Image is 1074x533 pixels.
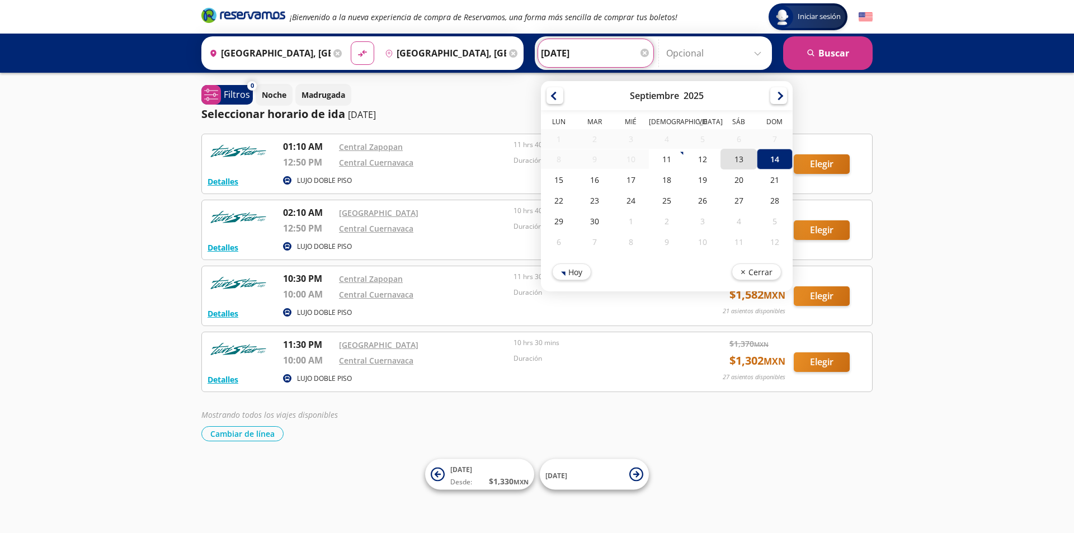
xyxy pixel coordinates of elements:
div: 06-Oct-25 [541,232,577,252]
div: 04-Oct-25 [720,211,756,232]
th: Martes [577,117,613,129]
span: $ 1,302 [729,352,785,369]
span: [DATE] [545,470,567,480]
div: 02-Oct-25 [649,211,685,232]
p: 10:00 AM [283,353,333,367]
button: Elegir [794,286,850,306]
button: [DATE]Desde:$1,330MXN [425,459,534,490]
button: 0Filtros [201,85,253,105]
p: Duración [514,221,682,232]
a: Central Cuernavaca [339,289,413,300]
em: Mostrando todos los viajes disponibles [201,409,338,420]
div: 02-Sep-25 [577,129,613,149]
button: [DATE] [540,459,649,490]
button: English [859,10,873,24]
button: Madrugada [295,84,351,106]
div: 15-Sep-25 [541,169,577,190]
div: 25-Sep-25 [649,190,685,211]
div: 10-Oct-25 [685,232,720,252]
div: 08-Oct-25 [613,232,649,252]
div: 09-Sep-25 [577,149,613,169]
p: Duración [514,287,682,298]
div: 11-Sep-25 [649,149,685,169]
a: Central Cuernavaca [339,355,413,366]
div: 03-Sep-25 [613,129,649,149]
th: Jueves [649,117,685,129]
small: MXN [764,289,785,301]
div: 2025 [684,89,704,102]
p: LUJO DOBLE PISO [297,242,352,252]
p: 10 hrs 40 mins [514,206,682,216]
p: Duración [514,155,682,166]
small: MXN [764,355,785,367]
div: 11-Oct-25 [720,232,756,252]
button: Cambiar de línea [201,426,284,441]
div: 05-Sep-25 [685,129,720,149]
a: Central Cuernavaca [339,157,413,168]
input: Opcional [666,39,766,67]
div: 01-Oct-25 [613,211,649,232]
p: 27 asientos disponibles [723,372,785,382]
p: 01:10 AM [283,140,333,153]
p: 11 hrs 30 mins [514,272,682,282]
div: 20-Sep-25 [720,169,756,190]
div: 26-Sep-25 [685,190,720,211]
p: LUJO DOBLE PISO [297,374,352,384]
img: RESERVAMOS [208,140,269,162]
a: Central Zapopan [339,141,403,152]
p: 10:30 PM [283,272,333,285]
p: 12:50 PM [283,155,333,169]
img: RESERVAMOS [208,272,269,294]
button: Elegir [794,154,850,174]
span: Iniciar sesión [793,11,845,22]
img: RESERVAMOS [208,206,269,228]
div: 01-Sep-25 [541,129,577,149]
button: Noche [256,84,293,106]
button: Detalles [208,242,238,253]
th: Lunes [541,117,577,129]
div: 12-Oct-25 [757,232,793,252]
span: $ 1,370 [729,338,769,350]
div: 10-Sep-25 [613,149,649,169]
th: Sábado [720,117,756,129]
button: Elegir [794,352,850,372]
a: Central Zapopan [339,273,403,284]
button: Detalles [208,374,238,385]
th: Miércoles [613,117,649,129]
p: 21 asientos disponibles [723,306,785,316]
div: 17-Sep-25 [613,169,649,190]
div: 04-Sep-25 [649,129,685,149]
div: 28-Sep-25 [757,190,793,211]
button: Detalles [208,176,238,187]
p: Seleccionar horario de ida [201,106,345,122]
input: Buscar Destino [380,39,506,67]
p: [DATE] [348,108,376,121]
div: 14-Sep-25 [757,149,793,169]
th: Domingo [757,117,793,129]
p: 10 hrs 30 mins [514,338,682,348]
span: Desde: [450,477,472,487]
p: LUJO DOBLE PISO [297,176,352,186]
p: 12:50 PM [283,221,333,235]
span: $ 1,330 [489,475,529,487]
div: 09-Oct-25 [649,232,685,252]
button: Cerrar [732,263,781,280]
div: 08-Sep-25 [541,149,577,169]
div: 30-Sep-25 [577,211,613,232]
p: LUJO DOBLE PISO [297,308,352,318]
button: Buscar [783,36,873,70]
div: Septiembre [630,89,679,102]
small: MXN [754,340,769,348]
div: 29-Sep-25 [541,211,577,232]
div: 18-Sep-25 [649,169,685,190]
a: Brand Logo [201,7,285,27]
p: 10:00 AM [283,287,333,301]
a: [GEOGRAPHIC_DATA] [339,339,418,350]
div: 16-Sep-25 [577,169,613,190]
div: 24-Sep-25 [613,190,649,211]
div: 13-Sep-25 [720,149,756,169]
span: $ 1,582 [729,286,785,303]
div: 06-Sep-25 [720,129,756,149]
p: Noche [262,89,286,101]
div: 12-Sep-25 [685,149,720,169]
